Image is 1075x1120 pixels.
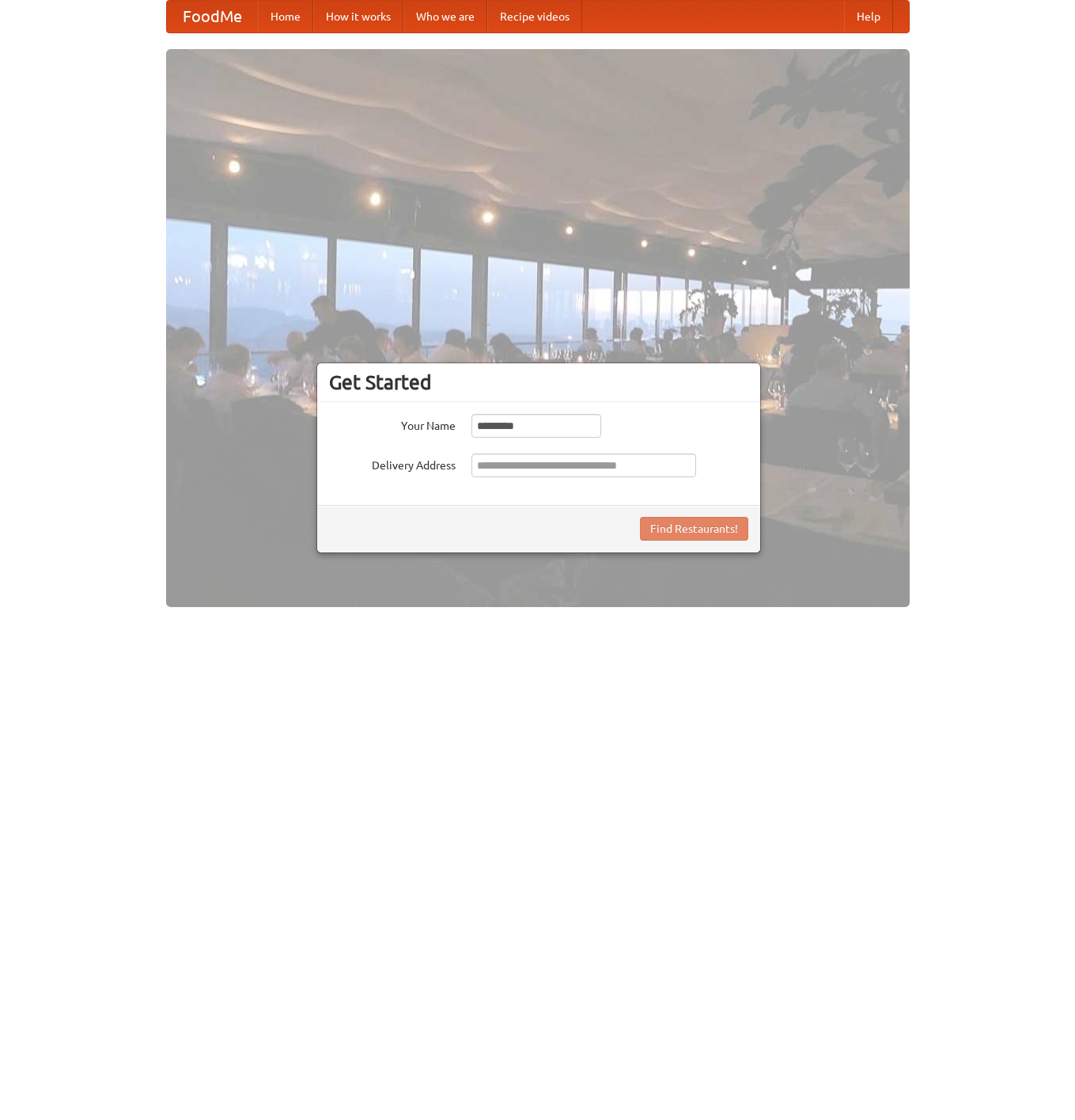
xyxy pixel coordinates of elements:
[640,517,748,541] button: Find Restaurants!
[313,1,403,32] a: How it works
[487,1,582,32] a: Recipe videos
[329,414,456,434] label: Your Name
[329,370,748,394] h3: Get Started
[403,1,487,32] a: Who we are
[258,1,313,32] a: Home
[844,1,893,32] a: Help
[329,454,456,473] label: Delivery Address
[167,1,258,32] a: FoodMe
